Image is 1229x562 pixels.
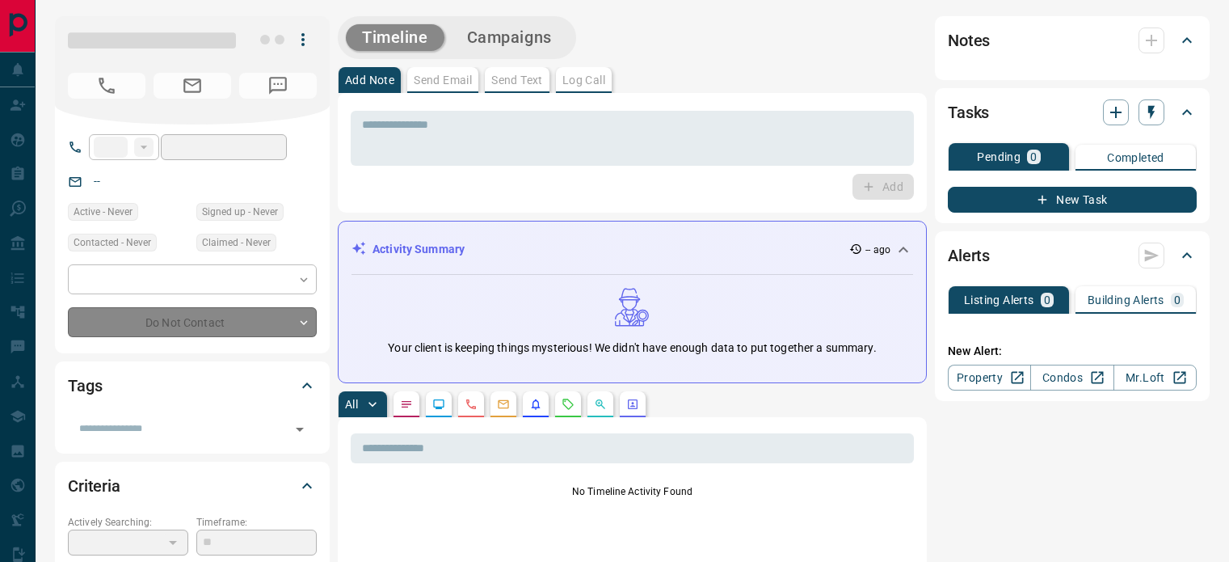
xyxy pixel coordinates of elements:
[948,365,1031,391] a: Property
[594,398,607,411] svg: Opportunities
[239,73,317,99] span: No Number
[948,187,1197,213] button: New Task
[529,398,542,411] svg: Listing Alerts
[68,366,317,405] div: Tags
[562,398,575,411] svg: Requests
[451,24,568,51] button: Campaigns
[1113,365,1197,391] a: Mr.Loft
[1044,294,1050,306] p: 0
[400,398,413,411] svg: Notes
[497,398,510,411] svg: Emails
[977,151,1021,163] p: Pending
[68,467,317,505] div: Criteria
[94,175,100,188] a: --
[948,27,990,53] h2: Notes
[948,99,989,125] h2: Tasks
[202,235,271,251] span: Claimed - Never
[196,515,317,530] p: Timeframe:
[465,398,478,411] svg: Calls
[626,398,639,411] svg: Agent Actions
[1107,152,1164,163] p: Completed
[68,515,188,530] p: Actively Searching:
[68,73,145,99] span: No Number
[1030,151,1037,163] p: 0
[345,74,394,86] p: Add Note
[948,236,1197,275] div: Alerts
[948,243,990,268] h2: Alerts
[74,204,133,220] span: Active - Never
[202,204,278,220] span: Signed up - Never
[948,93,1197,132] div: Tasks
[432,398,445,411] svg: Lead Browsing Activity
[346,24,444,51] button: Timeline
[1088,294,1164,306] p: Building Alerts
[1030,365,1113,391] a: Condos
[68,307,317,337] div: Do Not Contact
[372,241,465,258] p: Activity Summary
[388,340,876,357] p: Your client is keeping things mysterious! We didn't have enough data to put together a summary.
[351,484,914,499] p: No Timeline Activity Found
[964,294,1034,306] p: Listing Alerts
[288,418,311,441] button: Open
[865,243,890,257] p: -- ago
[1174,294,1181,306] p: 0
[68,373,102,399] h2: Tags
[74,235,151,251] span: Contacted - Never
[68,473,120,499] h2: Criteria
[948,343,1197,360] p: New Alert:
[351,235,913,264] div: Activity Summary-- ago
[948,21,1197,60] div: Notes
[345,399,358,410] p: All
[154,73,231,99] span: No Email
